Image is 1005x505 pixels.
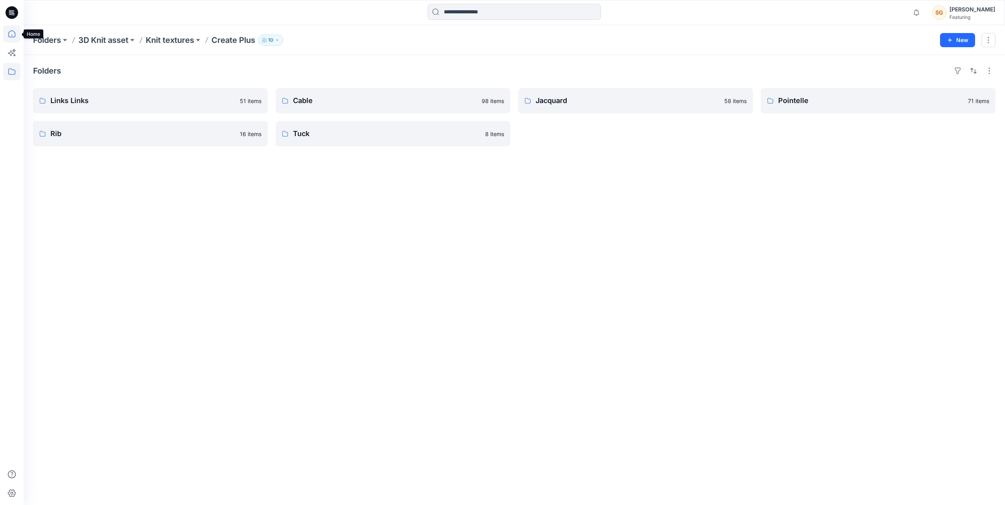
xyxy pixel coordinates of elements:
p: Pointelle [778,95,963,106]
div: Featuring [949,14,995,20]
p: 10 [268,36,273,44]
button: New [940,33,975,47]
a: Tuck8 items [276,121,510,146]
a: 3D Knit asset [78,35,128,46]
p: Cable [293,95,477,106]
a: Cable98 items [276,88,510,113]
p: Rib [50,128,235,139]
a: Rib16 items [33,121,268,146]
p: Create Plus [211,35,255,46]
p: Links Links [50,95,235,106]
a: Links Links51 items [33,88,268,113]
p: 98 items [482,97,504,105]
a: Folders [33,35,61,46]
div: SG [932,6,946,20]
h4: Folders [33,66,61,76]
p: Jacquard [536,95,719,106]
a: Jacquard58 items [518,88,753,113]
div: [PERSON_NAME] [949,5,995,14]
p: 71 items [968,97,989,105]
a: Pointelle71 items [761,88,996,113]
p: 16 items [240,130,261,138]
button: 10 [258,35,283,46]
p: 8 items [485,130,504,138]
p: 58 items [724,97,747,105]
a: Knit textures [146,35,194,46]
p: 51 items [240,97,261,105]
p: Tuck [293,128,480,139]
